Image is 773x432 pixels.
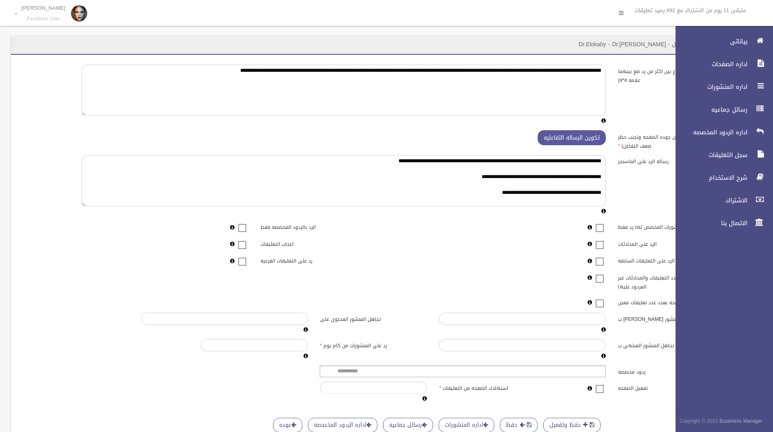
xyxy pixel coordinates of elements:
span: رسائل جماعيه [669,105,750,114]
label: الرد على المحادثات [612,237,731,249]
strong: Bussiness Manager [719,417,762,426]
label: رساله الرد على الماسنجر [612,155,731,166]
label: الرد بالردود المخصصه فقط [254,221,374,232]
label: اعجاب التعليقات [254,237,374,249]
a: اداره الردود المخصصه [669,123,773,141]
a: سجل التعليقات [669,146,773,164]
span: شرح الاستخدام [669,174,750,182]
label: ارسال تقرير يومى بعدد التعليقات والمحادثات غير المردود عليها [612,271,731,291]
span: اداره المنشورات [669,83,750,91]
small: Facebook User [22,16,65,22]
label: استهلاك الصفحه من التعليقات [433,382,552,393]
p: [PERSON_NAME] [22,5,65,11]
a: الاشتراك [669,191,773,209]
a: شرح الاستخدام [669,169,773,187]
label: الرد على التعليق (للتنوع بين اكثر من رد ضع بينهما علامه #*#) [612,64,731,85]
a: اداره الصفحات [669,55,773,73]
span: الاتصال بنا [669,219,750,227]
label: رد على التعليقات الفرعيه [254,254,374,266]
a: اداره المنشورات [669,78,773,96]
label: تجاهل المنشور المحتوى على [314,313,433,324]
a: الاتصال بنا [669,214,773,232]
span: بياناتى [669,37,750,45]
span: Copyright © 2015 [679,417,718,426]
span: سجل التعليقات [669,151,750,159]
label: رساله v (افضل لتحسين جوده الصفحه وتجنب حظر ضعف التفاعل) [612,130,731,150]
a: رسائل جماعيه [669,101,773,118]
label: رد على المنشورات من كام يوم [314,339,433,350]
span: اداره الردود المخصصه [669,128,750,136]
label: تجاهل المنشور [PERSON_NAME] ب [612,313,731,324]
label: ايقاف تفعيل الصفحه بعدد عدد تعليقات معين [612,296,731,307]
span: الاشتراك [669,196,750,204]
span: اداره الصفحات [669,60,750,68]
header: اداره الصفحات / تعديل - Dr.Elokaby - Dr.[PERSON_NAME] [569,37,736,52]
button: تكوين الرساله التفاعليه [538,130,606,145]
a: بياناتى [669,32,773,50]
label: ردود مخصصه [612,365,731,377]
label: تجاهل المنشور المنتهى ب [612,339,731,350]
label: الرد على المنشورات المخصص لها رد فقط [612,221,731,232]
label: الرد على التعليقات السابقه [612,254,731,266]
label: تفعيل الصفحه [612,382,731,393]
